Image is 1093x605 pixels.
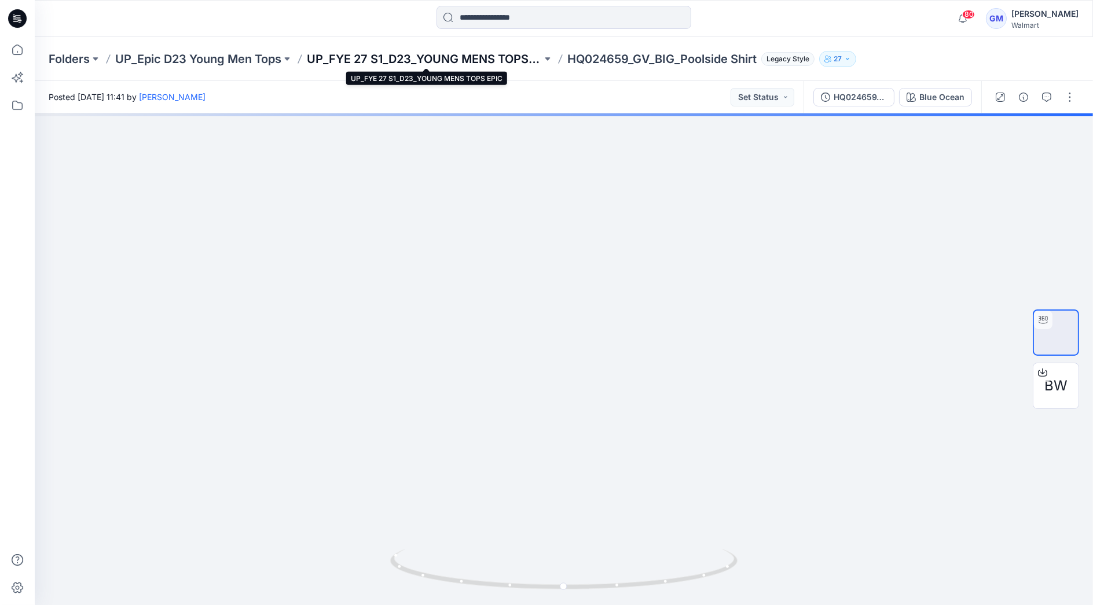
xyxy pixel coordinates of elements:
span: Legacy Style [761,52,815,66]
div: Blue Ocean [919,91,964,104]
span: BW [1044,375,1068,396]
div: Walmart [1011,21,1079,29]
a: [PERSON_NAME] [139,92,206,102]
span: Posted [DATE] 11:41 by [49,91,206,103]
span: 80 [962,10,975,19]
a: UP_Epic D23 Young Men Tops [115,51,281,67]
button: Details [1014,88,1033,106]
a: UP_FYE 27 S1_D23_YOUNG MENS TOPS EPIC [307,51,542,67]
p: HQ024659_GV_BIG_Poolside Shirt [567,51,757,67]
button: Legacy Style [757,51,815,67]
p: 27 [834,53,842,65]
a: Folders [49,51,90,67]
div: GM [986,8,1007,29]
button: HQ024659_GV_BIG_Poolside Shirt [813,88,894,106]
button: Blue Ocean [899,88,972,106]
button: 27 [819,51,856,67]
div: HQ024659_GV_BIG_Poolside Shirt [834,91,887,104]
div: [PERSON_NAME] [1011,7,1079,21]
